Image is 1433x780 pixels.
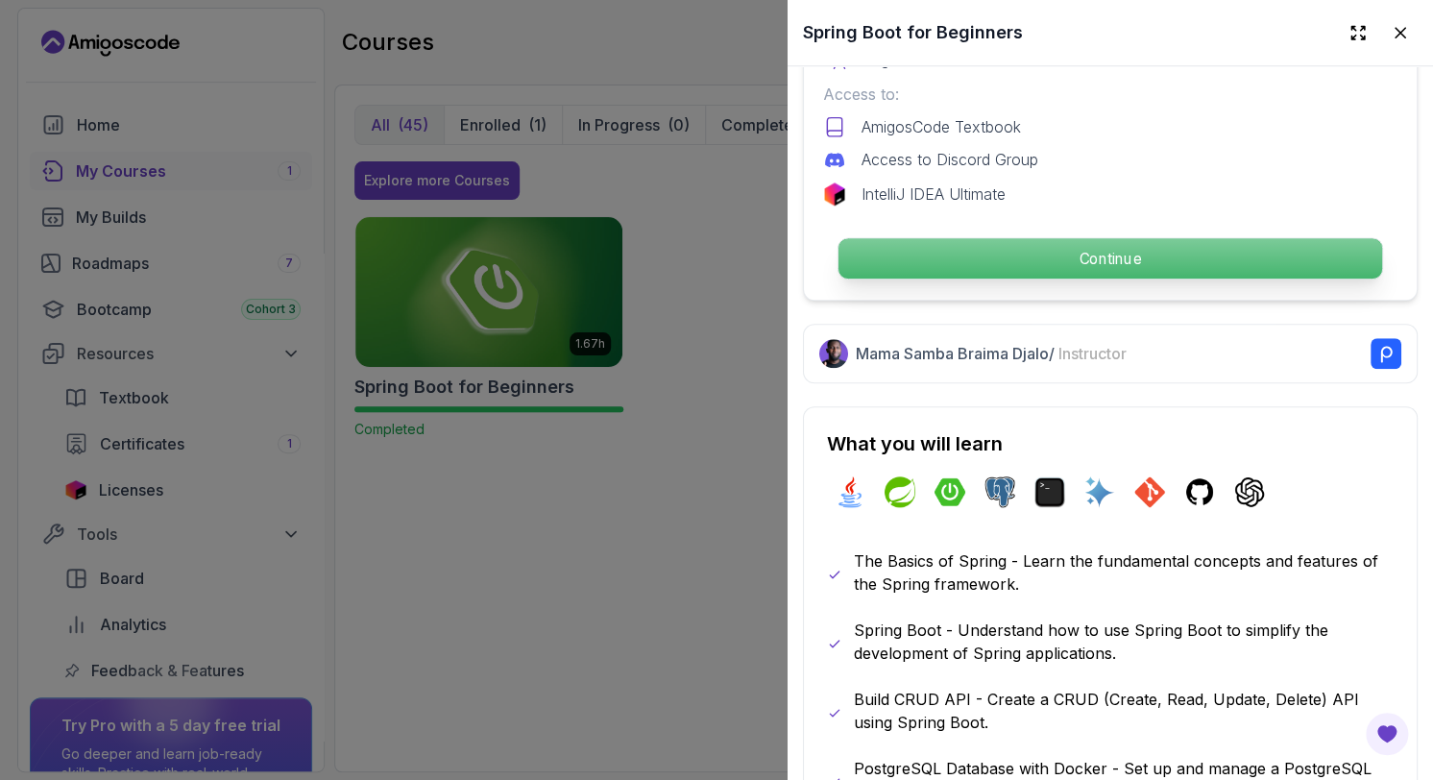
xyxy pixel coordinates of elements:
img: jetbrains logo [823,183,846,206]
span: Instructor [1058,344,1127,363]
img: ai logo [1084,476,1115,507]
img: Nelson Djalo [819,339,848,368]
h2: What you will learn [827,430,1394,457]
p: Access to Discord Group [862,148,1038,171]
p: Mama Samba Braima Djalo / [856,342,1127,365]
img: terminal logo [1034,476,1065,507]
img: spring-boot logo [935,476,965,507]
img: git logo [1134,476,1165,507]
img: postgres logo [984,476,1015,507]
img: chatgpt logo [1234,476,1265,507]
p: Continue [838,238,1382,279]
button: Expand drawer [1341,15,1375,50]
p: The Basics of Spring - Learn the fundamental concepts and features of the Spring framework. [854,549,1394,596]
button: Open Feedback Button [1364,711,1410,757]
h2: Spring Boot for Beginners [803,19,1023,46]
img: spring logo [885,476,915,507]
p: IntelliJ IDEA Ultimate [862,183,1006,206]
p: Build CRUD API - Create a CRUD (Create, Read, Update, Delete) API using Spring Boot. [854,688,1394,734]
img: java logo [835,476,865,507]
img: github logo [1184,476,1215,507]
p: AmigosCode Textbook [862,115,1021,138]
button: Continue [838,237,1383,280]
p: Spring Boot - Understand how to use Spring Boot to simplify the development of Spring applications. [854,619,1394,665]
p: Access to: [823,83,1397,106]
